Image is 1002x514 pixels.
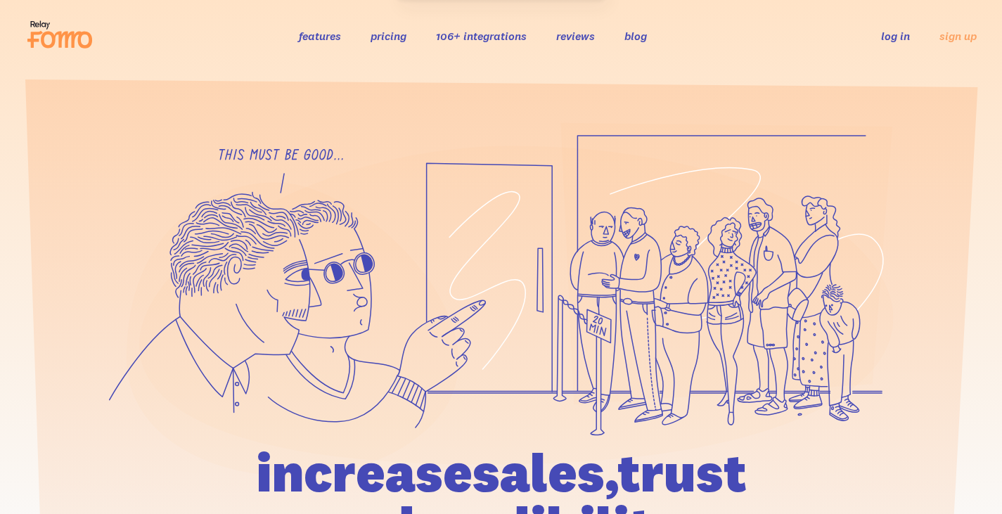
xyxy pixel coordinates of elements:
[371,29,406,43] a: pricing
[939,29,977,44] a: sign up
[556,29,595,43] a: reviews
[299,29,341,43] a: features
[436,29,527,43] a: 106+ integrations
[624,29,647,43] a: blog
[881,29,910,43] a: log in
